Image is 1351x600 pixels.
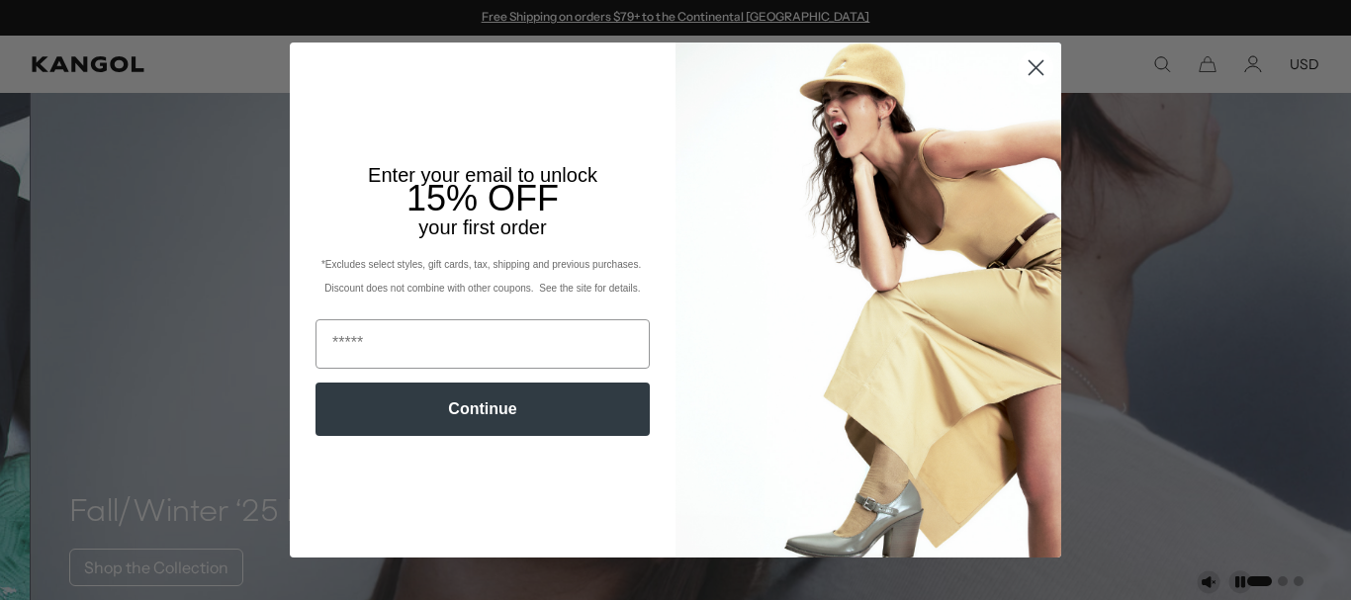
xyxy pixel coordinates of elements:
[368,164,597,186] span: Enter your email to unlock
[418,216,546,238] span: your first order
[1019,50,1053,85] button: Close dialog
[315,319,650,369] input: Email
[315,383,650,436] button: Continue
[406,178,559,218] span: 15% OFF
[321,259,644,294] span: *Excludes select styles, gift cards, tax, shipping and previous purchases. Discount does not comb...
[675,43,1061,557] img: 93be19ad-e773-4382-80b9-c9d740c9197f.jpeg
